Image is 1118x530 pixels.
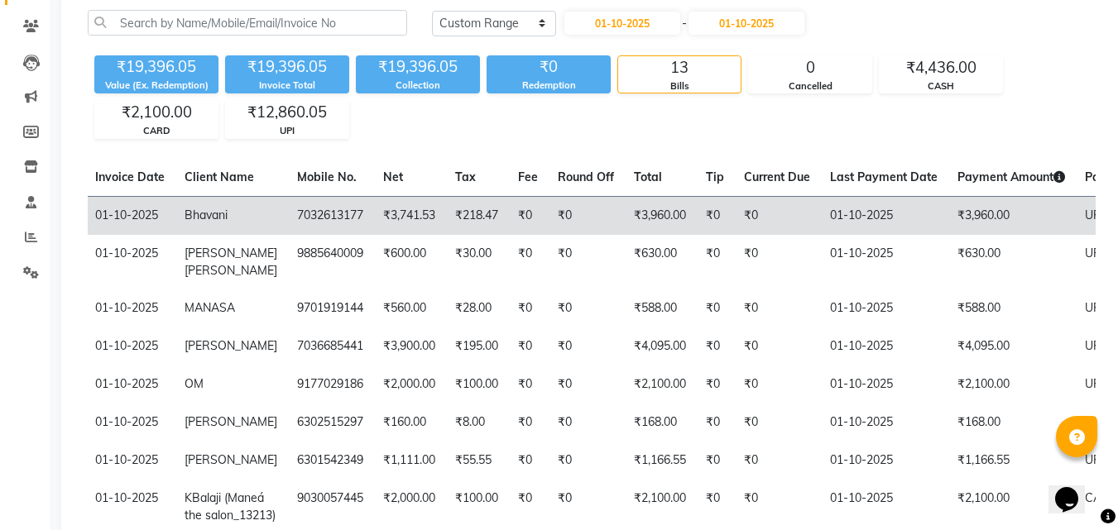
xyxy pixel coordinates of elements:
td: ₹1,166.55 [948,442,1075,480]
span: Payment Amount [957,170,1065,184]
input: End Date [689,12,804,35]
td: ₹0 [548,403,624,442]
td: ₹0 [508,327,548,365]
td: 7032613177 [287,196,373,235]
td: 9177029186 [287,365,373,403]
td: ₹2,100.00 [948,365,1075,403]
td: ₹588.00 [624,289,696,327]
span: Tip [706,170,724,184]
td: 6301542349 [287,442,373,480]
td: ₹0 [508,289,548,327]
td: ₹218.47 [445,196,508,235]
td: ₹0 [696,442,734,480]
span: 01-10-2025 [95,300,158,315]
div: UPI [226,124,348,138]
td: ₹0 [508,365,548,403]
span: UPI [1085,246,1104,260]
td: 01-10-2025 [820,442,948,480]
div: 13 [618,56,741,79]
iframe: chat widget [1048,464,1101,513]
td: ₹0 [696,327,734,365]
div: Value (Ex. Redemption) [94,79,218,93]
td: ₹2,100.00 [624,365,696,403]
span: UPI [1085,208,1104,222]
span: Current Due [744,170,810,184]
div: ₹19,396.05 [94,55,218,79]
span: 01-10-2025 [95,490,158,505]
td: ₹560.00 [373,289,445,327]
td: ₹4,095.00 [948,327,1075,365]
td: ₹2,000.00 [373,365,445,403]
span: MANASA [185,300,235,315]
td: 01-10-2025 [820,235,948,289]
td: ₹0 [548,235,624,289]
div: Redemption [487,79,611,93]
span: 01-10-2025 [95,246,158,260]
span: Round Off [558,170,614,184]
span: 01-10-2025 [95,338,158,353]
div: CASH [880,79,1002,93]
div: ₹19,396.05 [225,55,349,79]
td: 9701919144 [287,289,373,327]
td: ₹195.00 [445,327,508,365]
td: ₹28.00 [445,289,508,327]
td: ₹0 [548,289,624,327]
td: ₹55.55 [445,442,508,480]
span: Mobile No. [297,170,357,184]
td: ₹168.00 [948,403,1075,442]
td: ₹630.00 [624,235,696,289]
td: ₹0 [548,196,624,235]
td: ₹600.00 [373,235,445,289]
td: ₹0 [696,365,734,403]
span: UPI, [1085,376,1106,391]
td: ₹0 [548,442,624,480]
td: ₹0 [734,196,820,235]
td: ₹0 [508,442,548,480]
td: ₹1,166.55 [624,442,696,480]
span: OM [185,376,204,391]
span: [PERSON_NAME] [185,246,277,260]
span: 01-10-2025 [95,376,158,391]
span: UPI [1085,300,1104,315]
div: CARD [95,124,218,138]
span: UPI [1085,338,1104,353]
td: ₹0 [734,442,820,480]
td: ₹100.00 [445,365,508,403]
td: 01-10-2025 [820,196,948,235]
span: K [185,490,192,505]
td: ₹0 [508,196,548,235]
span: 01-10-2025 [95,452,158,467]
div: Bills [618,79,741,93]
div: ₹19,396.05 [356,55,480,79]
input: Start Date [564,12,680,35]
input: Search by Name/Mobile/Email/Invoice No [88,10,407,36]
td: ₹3,741.53 [373,196,445,235]
td: ₹3,960.00 [948,196,1075,235]
div: ₹4,436.00 [880,56,1002,79]
td: ₹0 [734,289,820,327]
div: 0 [749,56,871,79]
span: Tax [455,170,476,184]
span: Invoice Date [95,170,165,184]
td: ₹0 [696,289,734,327]
td: 9885640009 [287,235,373,289]
td: ₹0 [508,235,548,289]
span: Balaji (Maneá the salon_13213) [185,490,276,523]
div: ₹2,100.00 [95,101,218,124]
span: UPI [1085,452,1104,467]
span: [PERSON_NAME] [185,414,277,429]
span: - [682,15,687,32]
span: [PERSON_NAME] [185,338,277,353]
td: ₹0 [548,365,624,403]
span: Total [634,170,662,184]
span: Fee [518,170,538,184]
td: ₹0 [734,327,820,365]
td: ₹0 [734,235,820,289]
td: ₹4,095.00 [624,327,696,365]
span: 01-10-2025 [95,208,158,222]
td: 6302515297 [287,403,373,442]
span: [PERSON_NAME] [185,452,277,467]
td: ₹588.00 [948,289,1075,327]
span: 01-10-2025 [95,414,158,429]
span: UPI [1085,414,1104,429]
